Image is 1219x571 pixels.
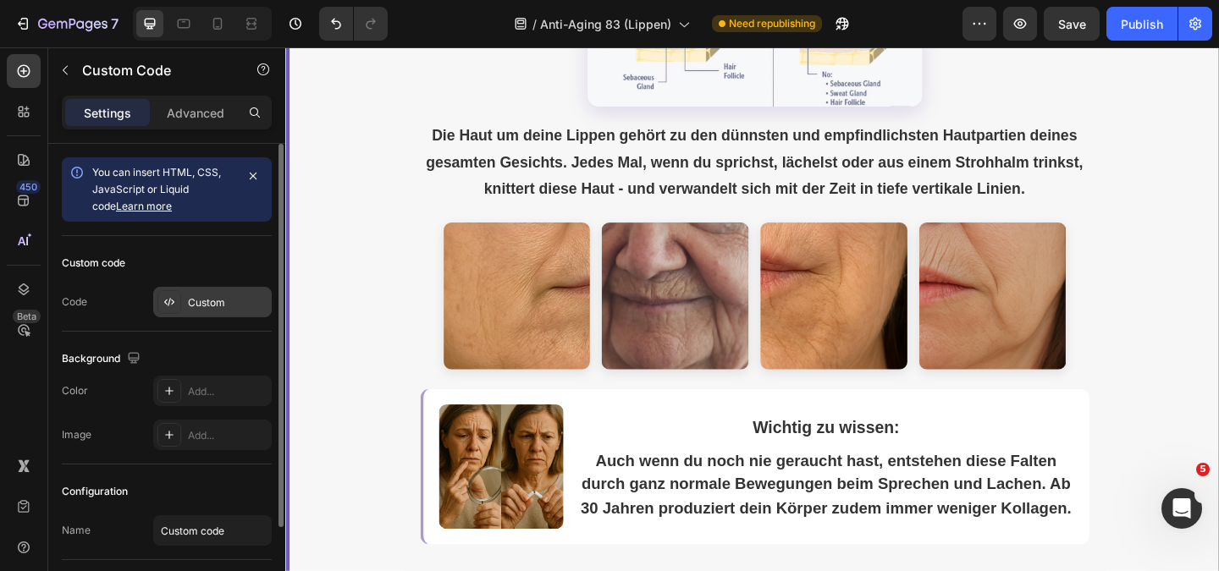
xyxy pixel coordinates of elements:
[7,7,126,41] button: 7
[92,166,221,212] span: You can insert HTML, CSS, JavaScript or Liquid code
[62,523,91,538] div: Name
[1196,463,1210,476] span: 5
[1161,488,1202,529] iframe: Intercom live chat
[62,383,88,398] div: Color
[62,427,91,442] div: Image
[689,190,849,350] img: Lippenhaut Illustration 4
[1058,17,1086,31] span: Save
[540,15,671,33] span: Anti-Aging 83 (Lippen)
[729,16,815,31] span: Need republishing
[62,255,125,271] div: Custom code
[16,180,41,194] div: 450
[516,190,676,350] img: Lippenhaut Illustration 3
[167,388,302,524] img: Auch Nichtraucher betroffen
[188,428,268,443] div: Add...
[84,104,131,122] p: Settings
[1106,7,1178,41] button: Publish
[188,295,268,310] div: Custom
[116,200,172,212] a: Learn more
[167,104,224,122] p: Advanced
[62,348,144,371] div: Background
[188,384,268,399] div: Add...
[13,310,41,323] div: Beta
[82,60,226,80] p: Custom Code
[319,7,388,41] div: Undo/Redo
[62,294,87,310] div: Code
[1044,7,1100,41] button: Save
[344,190,504,350] img: Lippenhaut Illustration 2
[62,484,128,499] div: Configuration
[111,14,119,34] p: 7
[1121,15,1163,33] div: Publish
[319,398,858,430] p: Wichtig zu wissen:
[532,15,537,33] span: /
[285,47,1219,571] iframe: Design area
[319,436,858,513] p: Auch wenn du noch nie geraucht hast, entstehen diese Falten durch ganz normale Bewegungen beim Sp...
